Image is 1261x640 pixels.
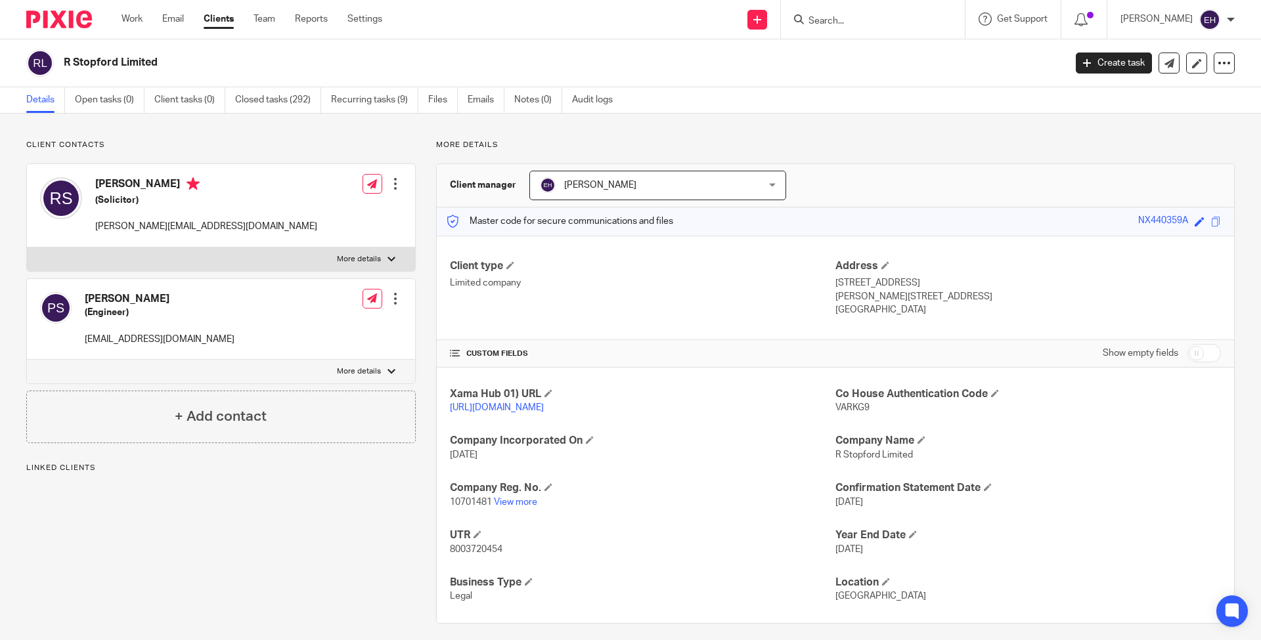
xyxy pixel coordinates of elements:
[26,11,92,28] img: Pixie
[26,140,416,150] p: Client contacts
[1138,214,1188,229] div: NX440359A
[295,12,328,26] a: Reports
[835,576,1221,589] h4: Location
[428,87,458,113] a: Files
[447,215,673,228] p: Master code for secure communications and files
[450,349,835,359] h4: CUSTOM FIELDS
[835,434,1221,448] h4: Company Name
[436,140,1235,150] p: More details
[26,463,416,473] p: Linked clients
[450,259,835,273] h4: Client type
[450,434,835,448] h4: Company Incorporated On
[95,177,317,194] h4: [PERSON_NAME]
[835,259,1221,273] h4: Address
[95,194,317,207] h5: (Solicitor)
[450,481,835,495] h4: Company Reg. No.
[835,276,1221,289] p: [STREET_ADDRESS]
[450,450,477,459] span: [DATE]
[835,591,926,601] span: [GEOGRAPHIC_DATA]
[40,292,72,324] img: svg%3E
[26,49,54,77] img: svg%3E
[835,403,870,412] span: VARKG9
[450,387,835,401] h4: Xama Hub 01) URL
[450,545,502,554] span: 8003720454
[450,498,492,507] span: 10701481
[337,254,381,265] p: More details
[835,387,1221,401] h4: Co House Authentication Code
[450,179,516,192] h3: Client manager
[835,450,913,459] span: R Stopford Limited
[450,276,835,289] p: Limited company
[254,12,275,26] a: Team
[154,87,225,113] a: Client tasks (0)
[835,481,1221,495] h4: Confirmation Statement Date
[807,16,925,28] input: Search
[450,403,544,412] a: [URL][DOMAIN_NAME]
[540,177,556,193] img: svg%3E
[835,303,1221,316] p: [GEOGRAPHIC_DATA]
[75,87,144,113] a: Open tasks (0)
[1103,347,1178,360] label: Show empty fields
[95,220,317,233] p: [PERSON_NAME][EMAIL_ADDRESS][DOMAIN_NAME]
[835,545,863,554] span: [DATE]
[85,292,234,306] h4: [PERSON_NAME]
[1076,53,1152,74] a: Create task
[204,12,234,26] a: Clients
[468,87,504,113] a: Emails
[347,12,382,26] a: Settings
[175,406,267,427] h4: + Add contact
[450,576,835,589] h4: Business Type
[835,498,863,507] span: [DATE]
[331,87,418,113] a: Recurring tasks (9)
[85,333,234,346] p: [EMAIL_ADDRESS][DOMAIN_NAME]
[835,528,1221,542] h4: Year End Date
[450,591,472,601] span: Legal
[122,12,143,26] a: Work
[997,14,1048,24] span: Get Support
[162,12,184,26] a: Email
[572,87,623,113] a: Audit logs
[450,528,835,542] h4: UTR
[835,290,1221,303] p: [PERSON_NAME][STREET_ADDRESS]
[1120,12,1193,26] p: [PERSON_NAME]
[26,87,65,113] a: Details
[494,498,537,507] a: View more
[85,306,234,319] h5: (Engineer)
[64,56,858,70] h2: R Stopford Limited
[187,177,200,190] i: Primary
[337,366,381,377] p: More details
[564,181,636,190] span: [PERSON_NAME]
[235,87,321,113] a: Closed tasks (292)
[40,177,82,219] img: svg%3E
[1199,9,1220,30] img: svg%3E
[514,87,562,113] a: Notes (0)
